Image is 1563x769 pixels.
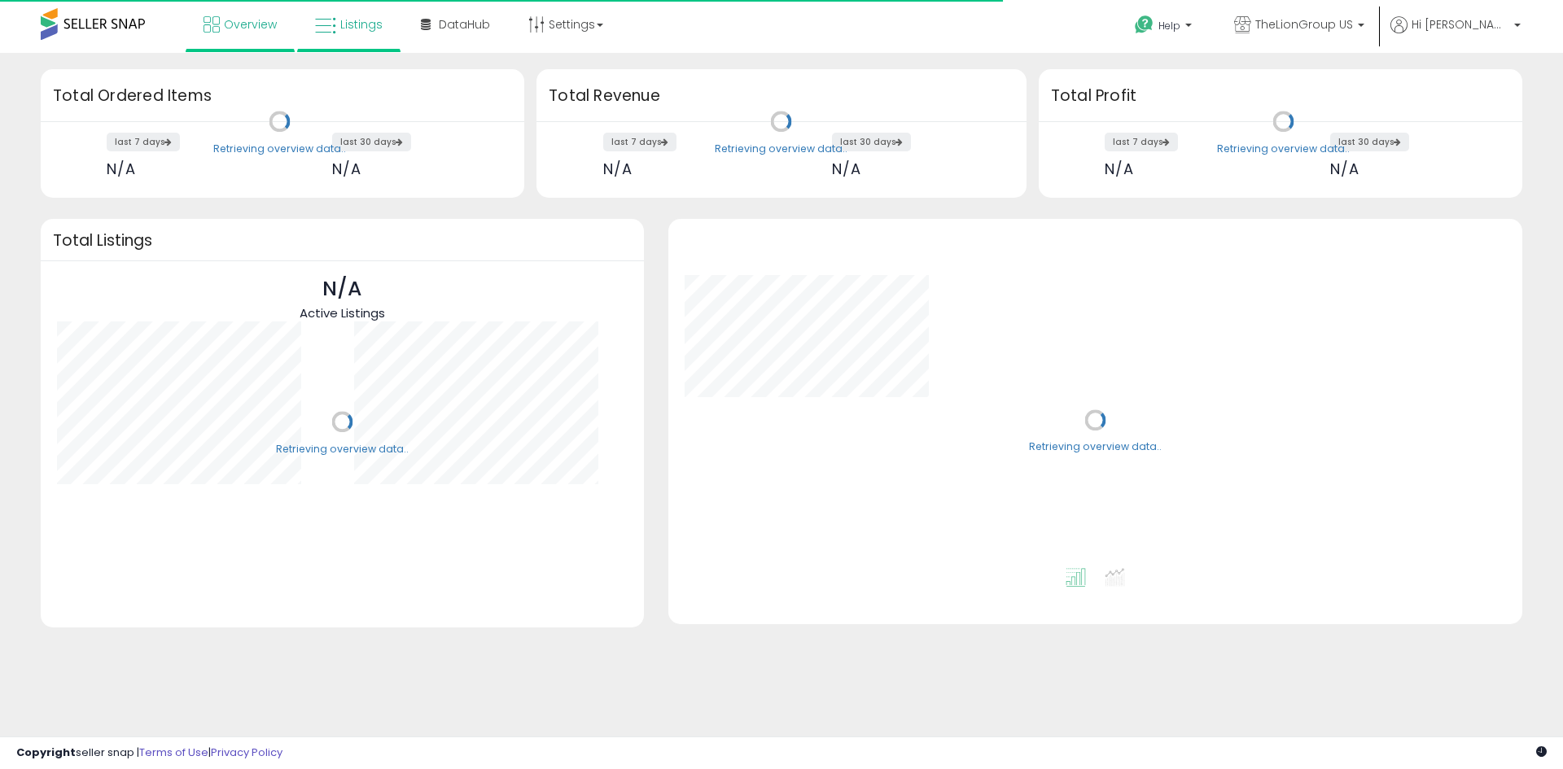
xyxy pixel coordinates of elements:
div: Retrieving overview data.. [1217,142,1350,156]
span: Overview [224,16,277,33]
div: Retrieving overview data.. [1029,440,1162,455]
a: Help [1122,2,1208,53]
div: Retrieving overview data.. [715,142,847,156]
span: TheLionGroup US [1255,16,1353,33]
span: Help [1158,19,1180,33]
i: Get Help [1134,15,1154,35]
span: Hi [PERSON_NAME] [1412,16,1509,33]
span: DataHub [439,16,490,33]
div: Retrieving overview data.. [276,442,409,457]
a: Hi [PERSON_NAME] [1390,16,1521,53]
div: Retrieving overview data.. [213,142,346,156]
span: Listings [340,16,383,33]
